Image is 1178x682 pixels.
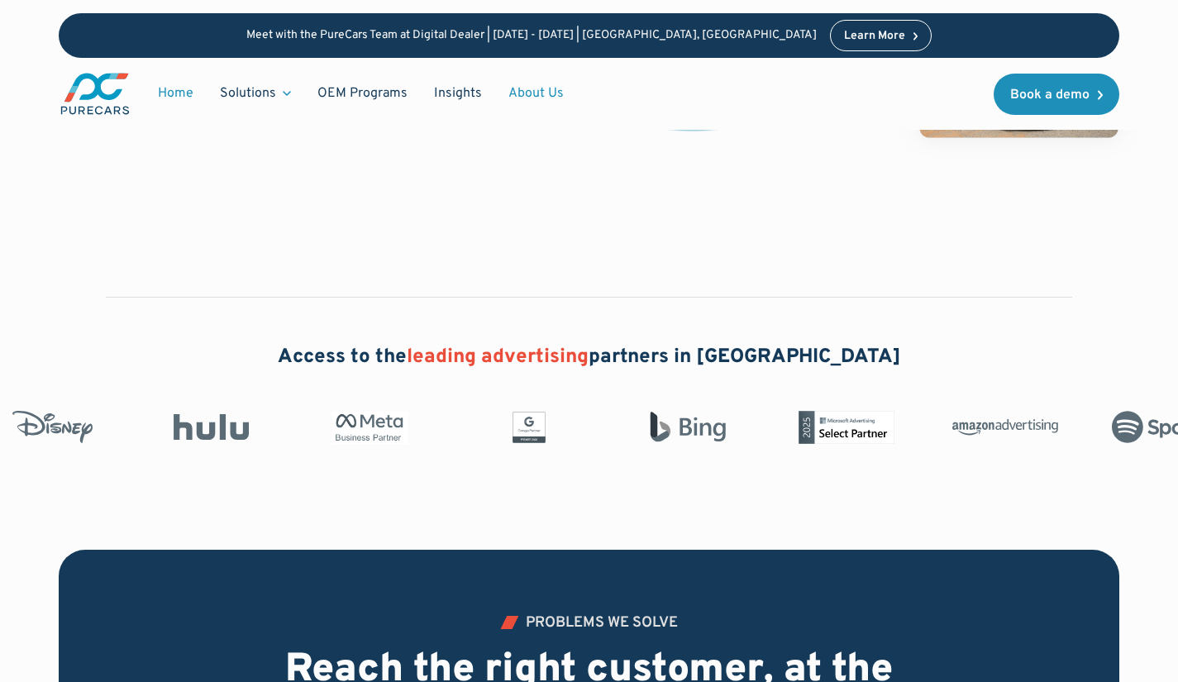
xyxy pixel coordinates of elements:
img: Meta Business Partner [310,411,416,444]
a: Book a demo [994,74,1119,115]
span: leading advertising [407,345,589,370]
h2: Access to the partners in [GEOGRAPHIC_DATA] [278,344,901,372]
div: Book a demo [1010,88,1090,102]
img: Hulu [151,414,257,441]
img: Bing [627,411,733,444]
img: Microsoft Advertising Partner [786,411,892,444]
a: Home [145,78,207,109]
div: PROBLEMS WE SOLVE [526,616,678,631]
img: purecars logo [59,71,131,117]
p: Meet with the PureCars Team at Digital Dealer | [DATE] - [DATE] | [GEOGRAPHIC_DATA], [GEOGRAPHIC_... [246,29,817,43]
a: OEM Programs [304,78,421,109]
img: Amazon Advertising [945,414,1051,441]
img: Google Partner [469,411,575,444]
a: main [59,71,131,117]
div: Solutions [207,78,304,109]
div: Solutions [220,84,276,103]
a: Insights [421,78,495,109]
a: About Us [495,78,577,109]
div: Learn More [844,31,905,42]
a: Learn More [830,20,932,51]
